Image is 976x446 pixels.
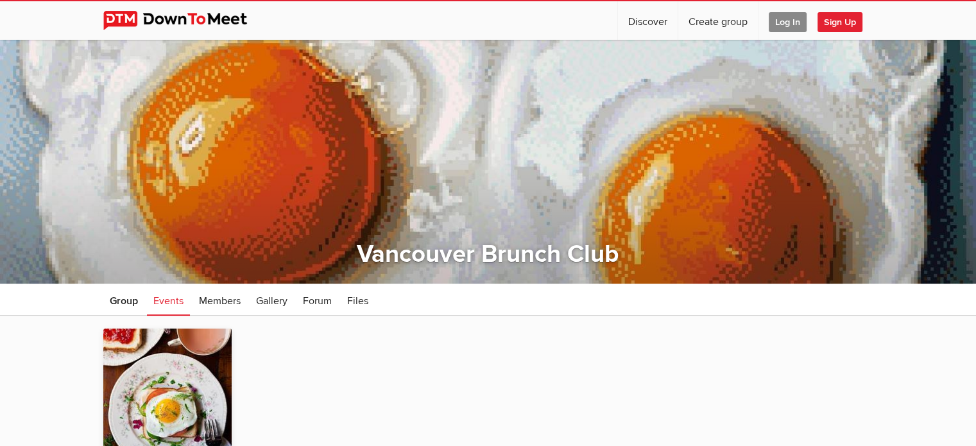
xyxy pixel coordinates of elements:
[250,284,294,316] a: Gallery
[199,295,241,307] span: Members
[103,11,267,30] img: DownToMeet
[357,239,619,269] a: Vancouver Brunch Club
[296,284,338,316] a: Forum
[818,12,862,32] span: Sign Up
[341,284,375,316] a: Files
[678,1,758,40] a: Create group
[103,284,144,316] a: Group
[347,295,368,307] span: Files
[153,295,184,307] span: Events
[110,295,138,307] span: Group
[303,295,332,307] span: Forum
[256,295,287,307] span: Gallery
[818,1,873,40] a: Sign Up
[193,284,247,316] a: Members
[758,1,817,40] a: Log In
[769,12,807,32] span: Log In
[618,1,678,40] a: Discover
[147,284,190,316] a: Events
